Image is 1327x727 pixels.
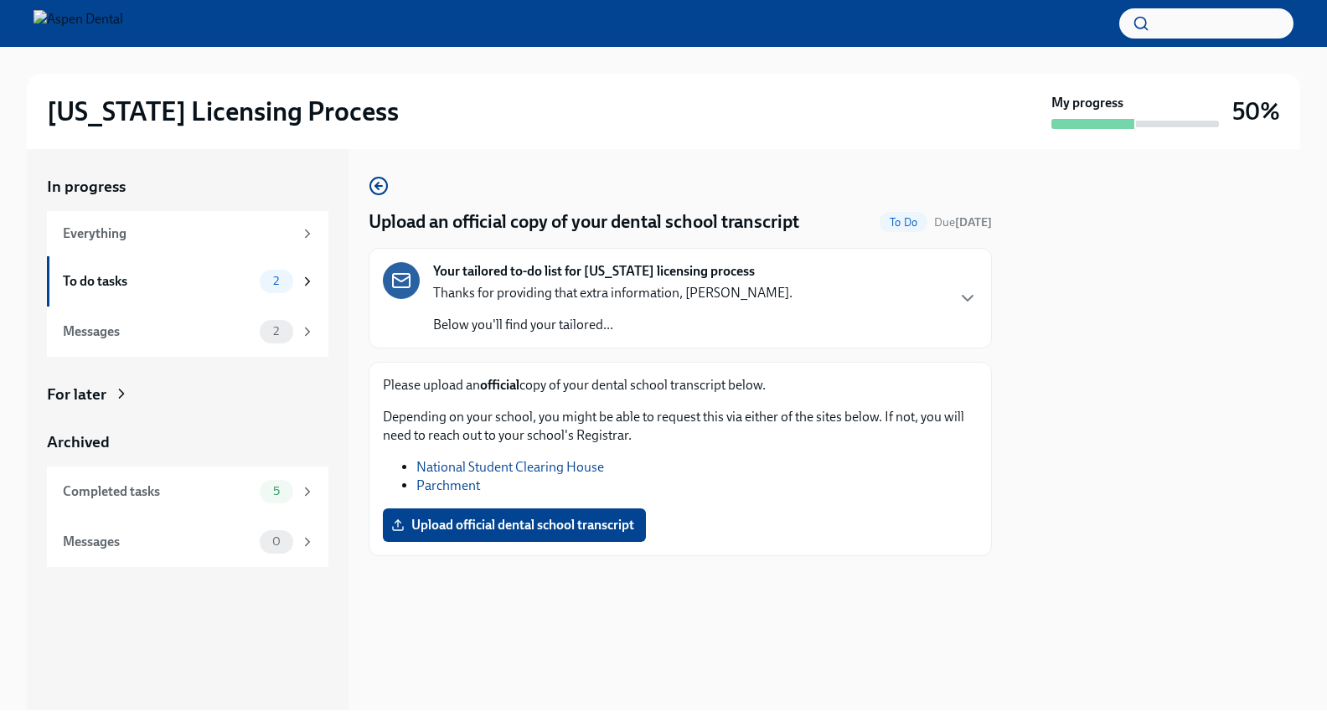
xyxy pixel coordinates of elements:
[1051,94,1123,112] strong: My progress
[433,316,793,334] p: Below you'll find your tailored...
[383,408,978,445] p: Depending on your school, you might be able to request this via either of the sites below. If not...
[63,482,253,501] div: Completed tasks
[416,477,480,493] a: Parchment
[383,376,978,394] p: Please upload an copy of your dental school transcript below.
[63,224,293,243] div: Everything
[63,533,253,551] div: Messages
[383,508,646,542] label: Upload official dental school transcript
[1232,96,1280,126] h3: 50%
[47,384,106,405] div: For later
[263,275,289,287] span: 2
[47,431,328,453] a: Archived
[369,209,799,235] h4: Upload an official copy of your dental school transcript
[880,216,927,229] span: To Do
[416,459,604,475] a: National Student Clearing House
[47,95,399,128] h2: [US_STATE] Licensing Process
[47,517,328,567] a: Messages0
[262,535,291,548] span: 0
[433,284,793,302] p: Thanks for providing that extra information, [PERSON_NAME].
[47,307,328,357] a: Messages2
[47,256,328,307] a: To do tasks2
[395,517,634,534] span: Upload official dental school transcript
[480,377,519,393] strong: official
[263,325,289,338] span: 2
[955,215,992,229] strong: [DATE]
[63,322,253,341] div: Messages
[47,176,328,198] a: In progress
[63,272,253,291] div: To do tasks
[263,485,290,498] span: 5
[433,262,755,281] strong: Your tailored to-do list for [US_STATE] licensing process
[934,215,992,229] span: Due
[47,467,328,517] a: Completed tasks5
[47,211,328,256] a: Everything
[34,10,123,37] img: Aspen Dental
[47,384,328,405] a: For later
